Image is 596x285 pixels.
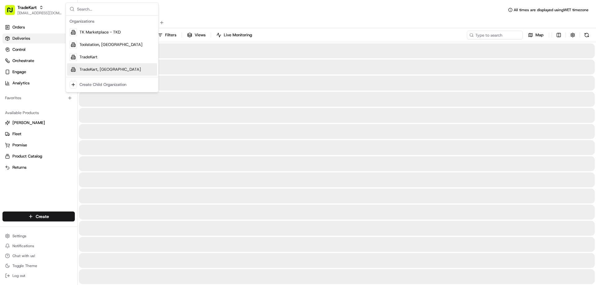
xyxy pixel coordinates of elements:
span: Filters [165,32,176,38]
span: Fleet [12,131,21,137]
button: Returns [2,163,75,172]
div: 💻 [52,91,57,96]
button: Toggle Theme [2,261,75,270]
img: 1736555255976-a54dd68f-1ca7-489b-9aae-adbdc363a1c4 [6,59,17,70]
button: TradeKart [17,4,37,11]
div: Start new chat [21,59,102,65]
button: Engage [2,67,75,77]
button: Start new chat [106,61,113,69]
span: Promise [12,142,27,148]
button: Notifications [2,242,75,250]
button: Map [525,31,546,39]
span: Chat with us! [12,253,35,258]
span: Toolstation, [GEOGRAPHIC_DATA] [79,42,142,47]
a: Analytics [2,78,75,88]
span: Toggle Theme [12,263,37,268]
a: Promise [5,142,72,148]
span: TradeKart, [GEOGRAPHIC_DATA] [79,67,141,72]
span: Log out [12,273,25,278]
button: Product Catalog [2,151,75,161]
button: [PERSON_NAME] [2,118,75,128]
span: Settings [12,234,26,238]
span: Orchestrate [12,58,34,64]
a: Powered byPylon [44,105,75,110]
span: Product Catalog [12,154,42,159]
a: [PERSON_NAME] [5,120,72,126]
span: Map [535,32,544,38]
button: Filters [155,31,179,39]
button: Create [2,212,75,221]
div: 📗 [6,91,11,96]
button: Settings [2,232,75,240]
button: Orchestrate [2,56,75,66]
a: Fleet [5,131,72,137]
input: Got a question? Start typing here... [16,40,112,47]
span: Notifications [12,243,34,248]
span: Create [36,213,49,220]
span: [PERSON_NAME] [12,120,45,126]
span: Knowledge Base [12,90,47,96]
span: Deliveries [12,36,30,41]
span: Analytics [12,80,29,86]
button: Views [184,31,208,39]
div: Available Products [2,108,75,118]
span: Views [195,32,205,38]
div: Create Child Organization [79,82,126,87]
a: 📗Knowledge Base [4,87,50,99]
span: Pylon [62,105,75,110]
span: TradeKart [79,54,97,60]
button: Log out [2,271,75,280]
a: Orders [2,22,75,32]
span: TK Marketplace - TKD [79,29,121,35]
button: Promise [2,140,75,150]
div: We're available if you need us! [21,65,79,70]
img: Nash [6,6,19,19]
span: All times are displayed using WET timezone [514,7,589,12]
span: Live Monitoring [224,32,252,38]
button: TradeKart[EMAIL_ADDRESS][DOMAIN_NAME] [2,2,64,17]
button: Live Monitoring [214,31,255,39]
span: API Documentation [59,90,100,96]
a: 💻API Documentation [50,87,102,99]
span: Control [12,47,25,52]
a: Returns [5,165,72,170]
button: Control [2,45,75,55]
span: Engage [12,69,26,75]
p: Welcome 👋 [6,25,113,35]
span: Returns [12,165,26,170]
button: Refresh [582,31,591,39]
div: Organizations [67,17,157,26]
span: Orders [12,24,25,30]
input: Search... [77,3,155,15]
div: Suggestions [66,16,158,92]
a: Product Catalog [5,154,72,159]
input: Type to search [467,31,523,39]
div: Favorites [2,93,75,103]
button: Chat with us! [2,252,75,260]
button: [EMAIL_ADDRESS][DOMAIN_NAME] [17,11,62,16]
button: Fleet [2,129,75,139]
a: Deliveries [2,33,75,43]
